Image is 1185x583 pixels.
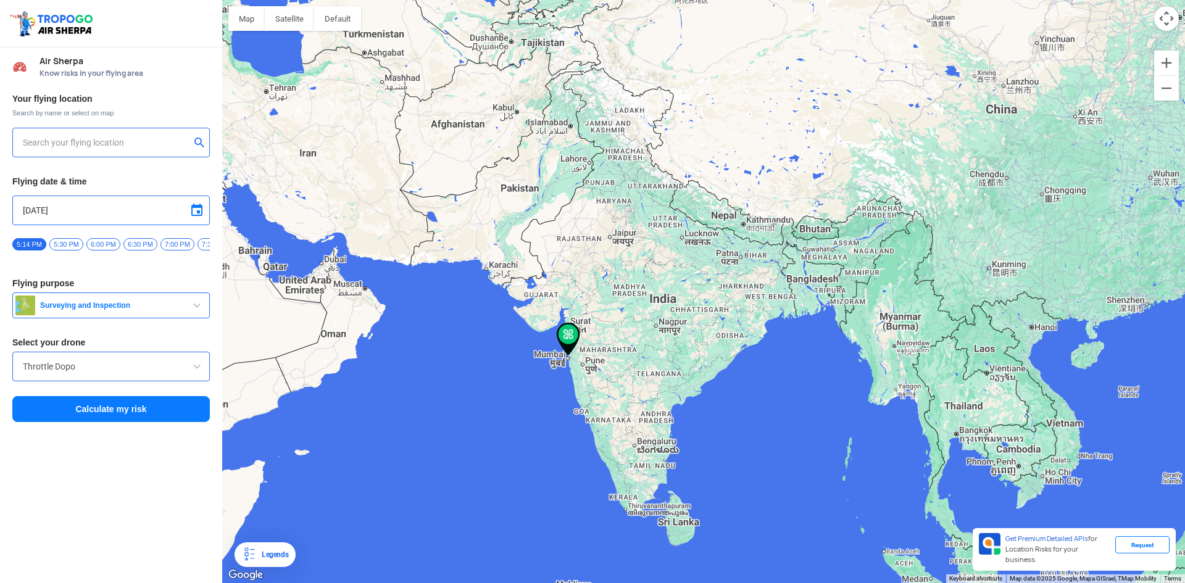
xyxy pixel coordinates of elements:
button: Zoom out [1154,76,1179,101]
img: ic_tgdronemaps.svg [9,9,97,38]
button: Show satellite imagery [265,6,314,31]
span: Surveying and Inspection [35,300,189,310]
span: Map data ©2025 Google, Mapa GISrael, TMap Mobility [1010,575,1157,582]
span: Air Sherpa [39,56,210,66]
span: Get Premium Detailed APIs [1005,534,1088,543]
span: 5:30 PM [49,238,83,250]
img: Risk Scores [12,59,27,74]
h3: Your flying location [12,94,210,103]
span: 7:00 PM [160,238,194,250]
a: Terms [1164,575,1181,582]
h3: Select your drone [12,338,210,347]
img: Google [225,567,266,583]
img: Premium APIs [979,533,1000,555]
input: Search your flying location [23,135,190,150]
div: Request [1115,536,1170,553]
button: Zoom in [1154,51,1179,75]
span: 6:00 PM [86,238,120,250]
div: for Location Risks for your business. [1000,533,1115,566]
h3: Flying purpose [12,279,210,287]
button: Surveying and Inspection [12,292,210,318]
span: 6:30 PM [123,238,157,250]
a: Open this area in Google Maps (opens a new window) [225,567,266,583]
span: 5:14 PM [12,238,46,250]
input: Select Date [23,203,199,218]
span: 7:30 PM [197,238,231,250]
button: Calculate my risk [12,396,210,422]
input: Search by name or Brand [23,359,199,374]
img: Legends [242,547,257,562]
button: Show street map [228,6,265,31]
img: survey.png [15,296,35,315]
h3: Flying date & time [12,177,210,186]
span: Know risks in your flying area [39,68,210,78]
button: Keyboard shortcuts [949,574,1002,583]
div: Legends [257,547,288,562]
button: Map camera controls [1154,6,1179,31]
span: Search by name or select on map [12,108,210,118]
